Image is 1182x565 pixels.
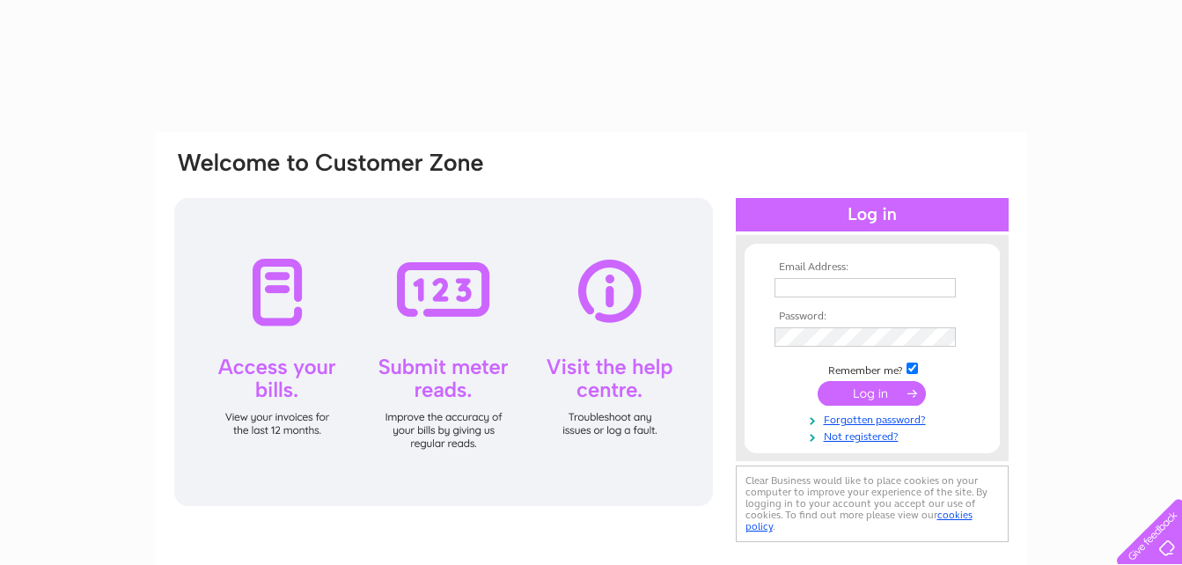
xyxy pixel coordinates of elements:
[775,427,974,444] a: Not registered?
[736,466,1009,542] div: Clear Business would like to place cookies on your computer to improve your experience of the sit...
[818,381,926,406] input: Submit
[770,261,974,274] th: Email Address:
[770,311,974,323] th: Password:
[745,509,973,532] a: cookies policy
[775,410,974,427] a: Forgotten password?
[770,360,974,378] td: Remember me?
